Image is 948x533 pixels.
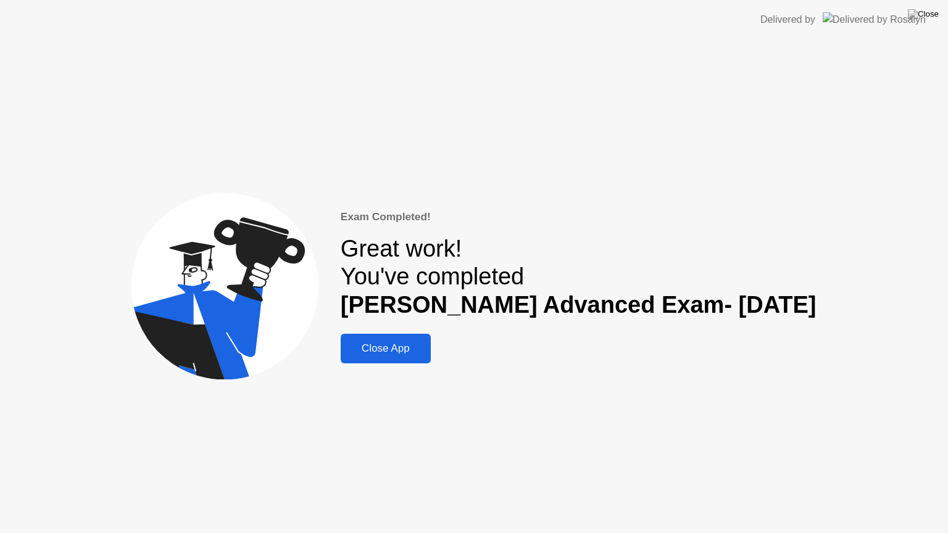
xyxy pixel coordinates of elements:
[823,12,926,27] img: Delivered by Rosalyn
[341,292,817,318] b: [PERSON_NAME] Advanced Exam- [DATE]
[341,209,817,225] div: Exam Completed!
[344,342,427,355] div: Close App
[908,9,939,19] img: Close
[341,334,431,363] button: Close App
[341,235,817,320] div: Great work! You've completed
[760,12,815,27] div: Delivered by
